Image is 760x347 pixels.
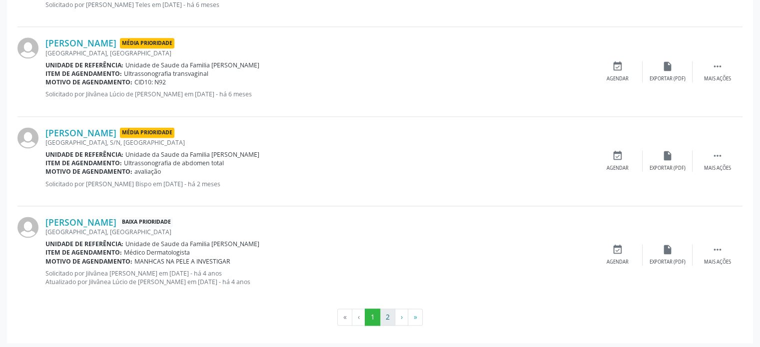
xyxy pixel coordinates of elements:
div: [GEOGRAPHIC_DATA], [GEOGRAPHIC_DATA] [45,228,593,236]
span: Baixa Prioridade [120,217,173,228]
b: Item de agendamento: [45,248,122,257]
button: Go to last page [408,309,423,326]
span: Médico Dermatologista [124,248,190,257]
a: [PERSON_NAME] [45,217,116,228]
span: Média Prioridade [120,38,174,48]
span: Unidade da Saude da Familia [PERSON_NAME] [125,150,259,159]
i:  [712,244,723,255]
img: img [17,37,38,58]
i:  [712,61,723,72]
img: img [17,217,38,238]
span: MANHCAS NA PELE A INVESTIGAR [134,257,230,266]
span: avaliação [134,167,161,176]
b: Item de agendamento: [45,159,122,167]
span: Ultrassonografia transvaginal [124,69,208,78]
b: Motivo de agendamento: [45,167,132,176]
i: insert_drive_file [662,244,673,255]
span: Média Prioridade [120,127,174,138]
p: Solicitado por [PERSON_NAME] Bispo em [DATE] - há 2 meses [45,180,593,188]
span: CID10: N92 [134,78,166,86]
i: event_available [612,244,623,255]
div: Exportar (PDF) [650,75,686,82]
button: Go to page 2 [380,309,395,326]
div: Mais ações [704,75,731,82]
button: Go to page 1 [365,309,380,326]
p: Solicitado por Jilvânea Lúcio de [PERSON_NAME] em [DATE] - há 6 meses [45,90,593,98]
i:  [712,150,723,161]
span: Unidade de Saude da Familia [PERSON_NAME] [125,61,259,69]
i: insert_drive_file [662,61,673,72]
div: Agendar [607,75,629,82]
div: Agendar [607,165,629,172]
i: event_available [612,150,623,161]
ul: Pagination [17,309,743,326]
div: Exportar (PDF) [650,165,686,172]
b: Unidade de referência: [45,150,123,159]
b: Motivo de agendamento: [45,257,132,266]
div: Mais ações [704,165,731,172]
b: Motivo de agendamento: [45,78,132,86]
b: Unidade de referência: [45,61,123,69]
a: [PERSON_NAME] [45,37,116,48]
div: [GEOGRAPHIC_DATA], S/N, [GEOGRAPHIC_DATA] [45,138,593,147]
div: Exportar (PDF) [650,259,686,266]
span: Ultrassonografia de abdomen total [124,159,224,167]
b: Item de agendamento: [45,69,122,78]
img: img [17,127,38,148]
div: Agendar [607,259,629,266]
span: Unidade de Saude da Familia [PERSON_NAME] [125,240,259,248]
a: [PERSON_NAME] [45,127,116,138]
i: insert_drive_file [662,150,673,161]
div: [GEOGRAPHIC_DATA], [GEOGRAPHIC_DATA] [45,49,593,57]
div: Mais ações [704,259,731,266]
p: Solicitado por Jilvânea [PERSON_NAME] em [DATE] - há 4 anos Atualizado por Jilvânea Lúcio de [PER... [45,269,593,286]
button: Go to next page [395,309,408,326]
p: Solicitado por [PERSON_NAME] Teles em [DATE] - há 6 meses [45,0,593,9]
b: Unidade de referência: [45,240,123,248]
i: event_available [612,61,623,72]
